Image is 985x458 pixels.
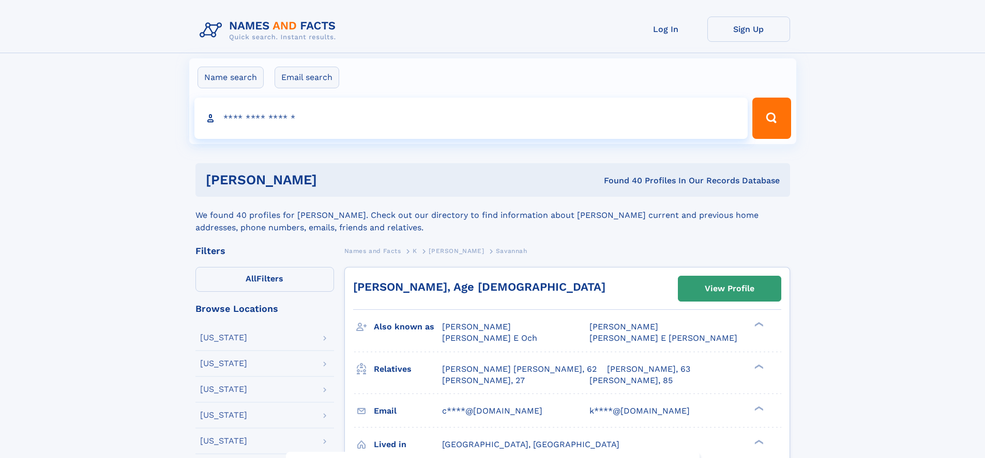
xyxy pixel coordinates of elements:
h3: Relatives [374,360,442,378]
a: [PERSON_NAME] [429,244,484,257]
div: ❯ [752,438,764,445]
input: search input [194,98,748,139]
div: [US_STATE] [200,359,247,368]
span: Savannah [496,247,527,255]
a: Sign Up [707,17,790,42]
a: View Profile [678,276,781,301]
div: View Profile [705,277,754,301]
span: All [246,274,256,283]
h3: Email [374,402,442,420]
span: K [413,247,417,255]
div: ❯ [752,405,764,412]
span: [PERSON_NAME] E [PERSON_NAME] [589,333,737,343]
div: [US_STATE] [200,437,247,445]
span: [PERSON_NAME] [442,322,511,331]
div: Found 40 Profiles In Our Records Database [460,175,780,186]
button: Search Button [752,98,791,139]
a: [PERSON_NAME], Age [DEMOGRAPHIC_DATA] [353,280,605,293]
span: [GEOGRAPHIC_DATA], [GEOGRAPHIC_DATA] [442,439,619,449]
div: [US_STATE] [200,385,247,393]
img: Logo Names and Facts [195,17,344,44]
a: Log In [625,17,707,42]
div: [US_STATE] [200,334,247,342]
span: [PERSON_NAME] [589,322,658,331]
h3: Lived in [374,436,442,453]
h3: Also known as [374,318,442,336]
a: [PERSON_NAME], 63 [607,364,690,375]
label: Name search [198,67,264,88]
div: Filters [195,246,334,256]
span: [PERSON_NAME] [429,247,484,255]
a: Names and Facts [344,244,401,257]
h1: [PERSON_NAME] [206,173,461,186]
div: ❯ [752,321,764,328]
label: Email search [275,67,339,88]
a: [PERSON_NAME] [PERSON_NAME], 62 [442,364,597,375]
a: [PERSON_NAME], 27 [442,375,525,386]
a: K [413,244,417,257]
div: [US_STATE] [200,411,247,419]
div: We found 40 profiles for [PERSON_NAME]. Check out our directory to find information about [PERSON... [195,197,790,234]
span: [PERSON_NAME] E Och [442,333,537,343]
div: ❯ [752,363,764,370]
a: [PERSON_NAME], 85 [589,375,673,386]
label: Filters [195,267,334,292]
div: Browse Locations [195,304,334,313]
